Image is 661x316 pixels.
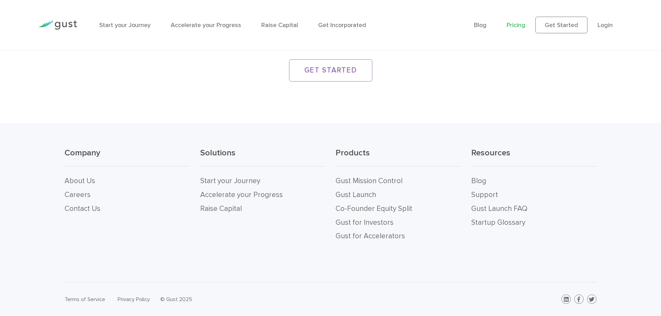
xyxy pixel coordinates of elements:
[200,190,283,199] a: Accelerate your Progress
[598,22,613,29] a: Login
[19,11,34,17] div: v 4.0.25
[471,147,596,166] h3: Resources
[336,190,376,199] a: Gust Launch
[99,22,151,29] a: Start your Journey
[471,190,498,199] a: Support
[471,177,486,185] a: Blog
[19,40,24,46] img: tab_domain_overview_orange.svg
[471,204,527,213] a: Gust Launch FAQ
[471,218,525,227] a: Startup Glossary
[65,296,105,302] a: Terms of Service
[65,147,190,166] h3: Company
[38,20,77,30] img: Gust Logo
[535,17,587,33] a: Get Started
[336,232,405,240] a: Gust for Accelerators
[336,177,402,185] a: Gust Mission Control
[171,22,241,29] a: Accelerate your Progress
[200,147,325,166] h3: Solutions
[318,22,366,29] a: Get Incorporated
[200,177,260,185] a: Start your Journey
[18,18,76,24] div: Domain: [DOMAIN_NAME]
[26,41,62,45] div: Domain Overview
[336,218,393,227] a: Gust for Investors
[289,59,372,82] a: GET STARTED
[200,204,242,213] a: Raise Capital
[336,204,412,213] a: Co-Founder Equity Split
[65,204,100,213] a: Contact Us
[474,22,486,29] a: Blog
[77,41,117,45] div: Keywords by Traffic
[261,22,298,29] a: Raise Capital
[160,294,325,304] div: © Gust 2025
[336,147,461,166] h3: Products
[507,22,525,29] a: Pricing
[65,177,95,185] a: About Us
[11,11,17,17] img: logo_orange.svg
[69,40,75,46] img: tab_keywords_by_traffic_grey.svg
[65,190,91,199] a: Careers
[11,18,17,24] img: website_grey.svg
[118,296,150,302] a: Privacy Policy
